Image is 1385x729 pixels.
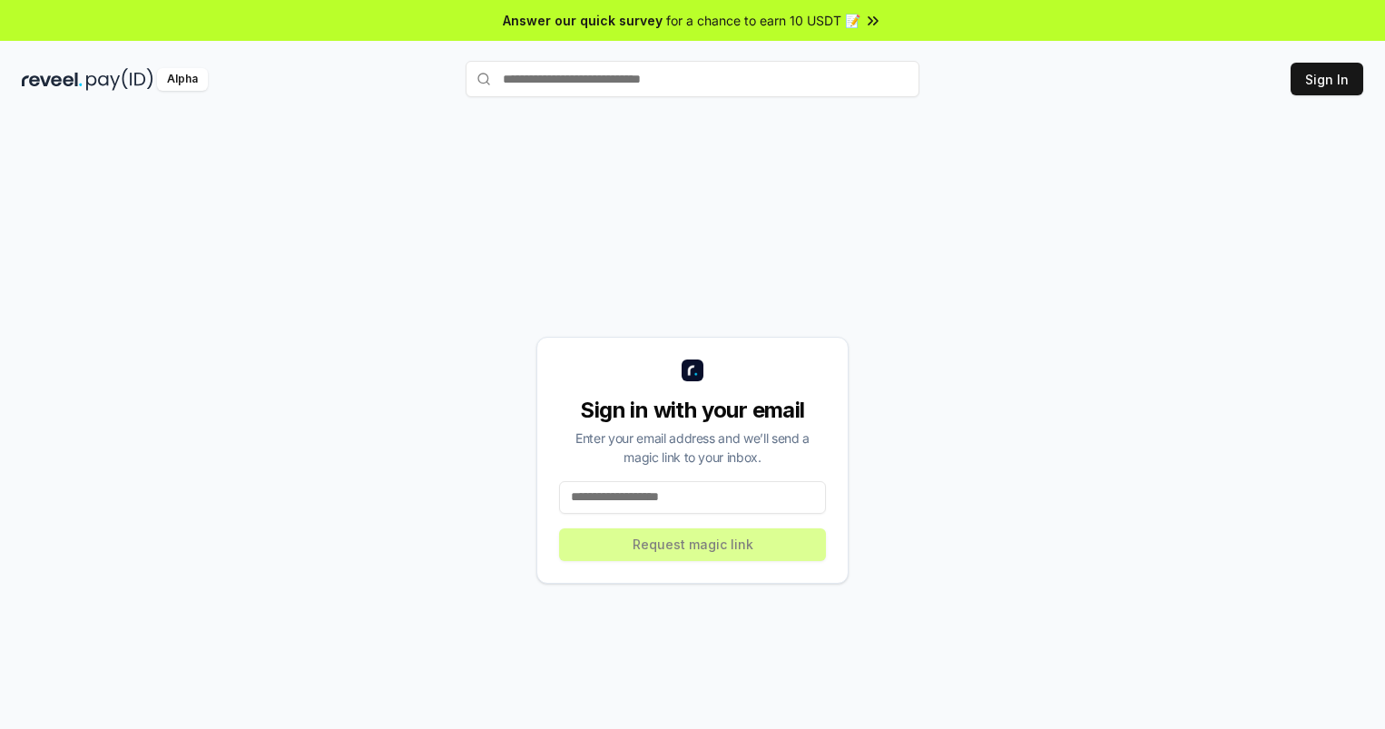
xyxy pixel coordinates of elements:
div: Alpha [157,68,208,91]
img: logo_small [682,360,703,381]
div: Sign in with your email [559,396,826,425]
div: Enter your email address and we’ll send a magic link to your inbox. [559,429,826,467]
span: Answer our quick survey [503,11,663,30]
span: for a chance to earn 10 USDT 📝 [666,11,860,30]
button: Sign In [1291,63,1363,95]
img: reveel_dark [22,68,83,91]
img: pay_id [86,68,153,91]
